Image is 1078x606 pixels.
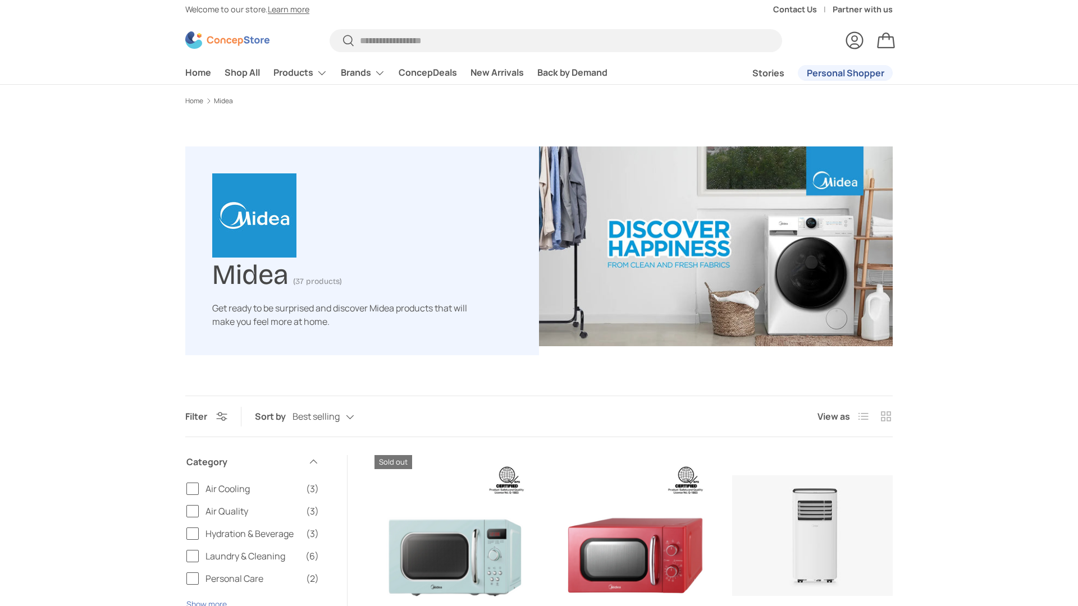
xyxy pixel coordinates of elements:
[273,62,327,84] a: Products
[185,62,211,84] a: Home
[212,254,289,291] h1: Midea
[185,410,207,423] span: Filter
[185,62,607,84] nav: Primary
[205,504,299,518] span: Air Quality
[267,62,334,84] summary: Products
[185,31,269,49] img: ConcepStore
[293,411,340,422] span: Best selling
[205,527,299,540] span: Hydration & Beverage
[185,3,309,16] p: Welcome to our store.
[471,62,524,84] a: New Arrivals
[798,65,893,81] a: Personal Shopper
[306,504,319,518] span: (3)
[212,302,467,328] span: Get ready to be surprised and discover Midea products that will make you feel more at home.
[752,62,784,84] a: Stories
[725,62,893,84] nav: Secondary
[205,482,299,495] span: Air Cooling
[185,96,893,106] nav: Breadcrumbs
[185,98,203,104] a: Home
[537,62,607,84] a: Back by Demand
[255,410,293,423] label: Sort by
[374,455,412,469] span: Sold out
[539,146,893,346] img: Midea
[306,527,319,540] span: (3)
[306,482,319,495] span: (3)
[186,455,301,469] span: Category
[214,98,233,104] a: Midea
[268,4,309,15] a: Learn more
[185,410,227,423] button: Filter
[833,3,893,16] a: Partner with us
[186,442,319,482] summary: Category
[205,572,299,585] span: Personal Care
[817,410,850,423] span: View as
[341,62,385,84] a: Brands
[205,549,299,563] span: Laundry & Cleaning
[225,62,260,84] a: Shop All
[807,68,884,77] span: Personal Shopper
[773,3,833,16] a: Contact Us
[306,572,319,585] span: (2)
[293,277,342,286] span: (37 products)
[399,62,457,84] a: ConcepDeals
[334,62,392,84] summary: Brands
[293,407,377,427] button: Best selling
[305,549,319,563] span: (6)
